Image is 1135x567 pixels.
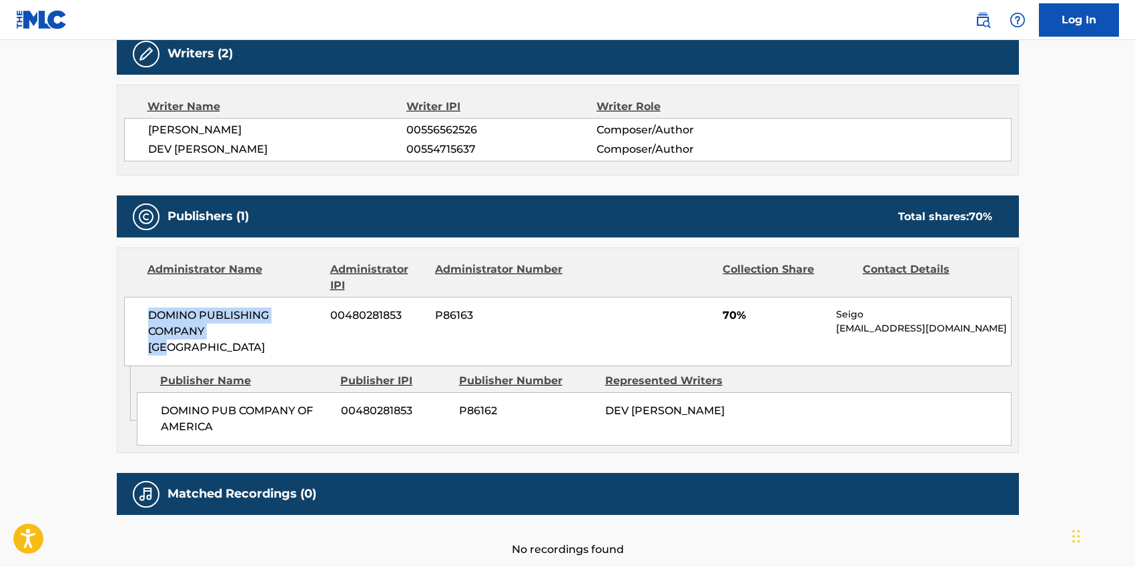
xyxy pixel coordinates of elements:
[836,308,1010,322] p: Seigo
[605,404,725,417] span: DEV [PERSON_NAME]
[597,99,769,115] div: Writer Role
[147,99,407,115] div: Writer Name
[597,141,769,157] span: Composer/Author
[340,373,449,389] div: Publisher IPI
[1068,503,1135,567] iframe: Chat Widget
[723,308,826,324] span: 70%
[406,122,596,138] span: 00556562526
[16,10,67,29] img: MLC Logo
[1072,516,1080,556] div: Drag
[597,122,769,138] span: Composer/Author
[330,308,425,324] span: 00480281853
[167,209,249,224] h5: Publishers (1)
[435,261,564,294] div: Administrator Number
[341,403,449,419] span: 00480281853
[836,322,1010,336] p: [EMAIL_ADDRESS][DOMAIN_NAME]
[117,515,1019,558] div: No recordings found
[605,373,741,389] div: Represented Writers
[459,403,595,419] span: P86162
[138,209,154,225] img: Publishers
[435,308,564,324] span: P86163
[406,141,596,157] span: 00554715637
[161,403,331,435] span: DOMINO PUB COMPANY OF AMERICA
[167,46,233,61] h5: Writers (2)
[1039,3,1119,37] a: Log In
[898,209,992,225] div: Total shares:
[459,373,595,389] div: Publisher Number
[148,141,407,157] span: DEV [PERSON_NAME]
[1010,12,1026,28] img: help
[1004,7,1031,33] div: Help
[723,261,852,294] div: Collection Share
[138,46,154,62] img: Writers
[975,12,991,28] img: search
[969,210,992,223] span: 70 %
[148,122,407,138] span: [PERSON_NAME]
[330,261,425,294] div: Administrator IPI
[970,7,996,33] a: Public Search
[147,261,320,294] div: Administrator Name
[406,99,597,115] div: Writer IPI
[863,261,992,294] div: Contact Details
[160,373,330,389] div: Publisher Name
[167,486,316,502] h5: Matched Recordings (0)
[148,308,321,356] span: DOMINO PUBLISHING COMPANY [GEOGRAPHIC_DATA]
[138,486,154,502] img: Matched Recordings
